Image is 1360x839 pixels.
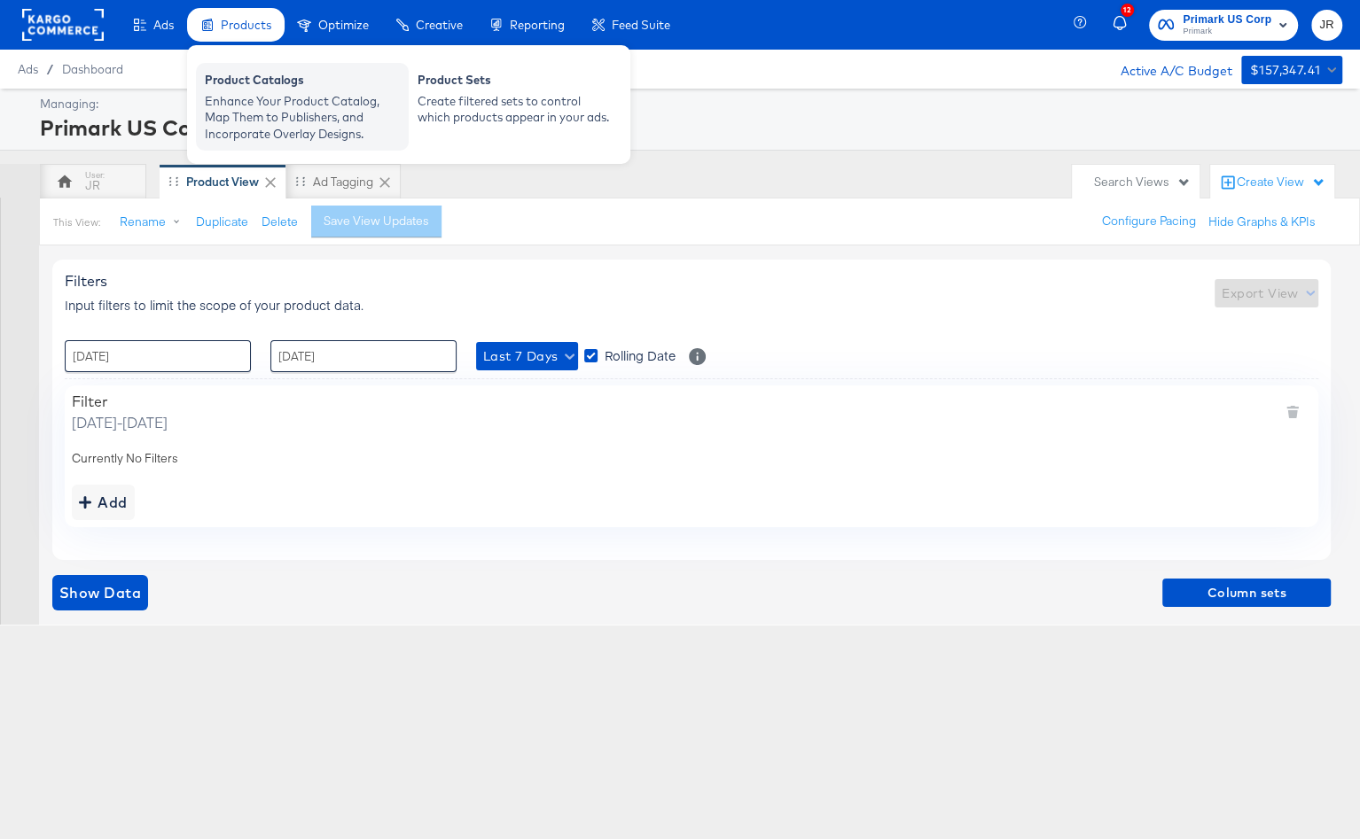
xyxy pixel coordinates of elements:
span: Filters [65,272,107,290]
span: Rolling Date [605,346,676,364]
div: Filter [72,392,168,410]
div: Search Views [1094,174,1191,190]
span: Show Data [59,580,141,605]
span: Ads [18,62,38,76]
button: JR [1311,10,1342,41]
span: Products [221,18,271,32]
div: This View: [53,215,100,229]
button: Last 7 Days [476,342,578,370]
span: [DATE] - [DATE] [72,412,168,432]
span: / [38,62,62,76]
div: Currently No Filters [72,450,1311,467]
div: 12 [1121,4,1134,17]
span: Last 7 Days [483,346,571,368]
button: Delete [262,214,298,230]
div: Managing: [40,96,1338,113]
a: Dashboard [62,62,123,76]
button: 12 [1110,8,1140,43]
span: Ads [153,18,174,32]
div: $157,347.41 [1250,59,1320,82]
button: Duplicate [196,214,248,230]
button: Configure Pacing [1090,206,1208,237]
button: addbutton [72,485,135,520]
div: Primark US Corp [40,113,1338,143]
button: showdata [52,575,148,610]
button: Primark US CorpPrimark [1149,10,1298,41]
div: Drag to reorder tab [168,176,178,186]
span: Creative [416,18,463,32]
button: $157,347.41 [1241,56,1342,84]
div: JR [85,177,100,194]
button: Column sets [1162,579,1331,607]
div: Add [79,490,128,515]
div: Ad Tagging [313,174,373,190]
button: Hide Graphs & KPIs [1208,214,1316,230]
div: Active A/C Budget [1102,56,1232,82]
div: Create View [1237,174,1325,191]
span: Reporting [510,18,565,32]
span: Input filters to limit the scope of your product data. [65,296,363,314]
span: Optimize [318,18,369,32]
button: Rename [107,206,199,238]
span: Column sets [1169,582,1324,604]
span: Feed Suite [612,18,670,32]
div: Drag to reorder tab [295,176,305,186]
span: JR [1318,15,1335,35]
div: Product View [186,174,259,190]
span: Primark [1183,25,1271,39]
span: Primark US Corp [1183,11,1271,29]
